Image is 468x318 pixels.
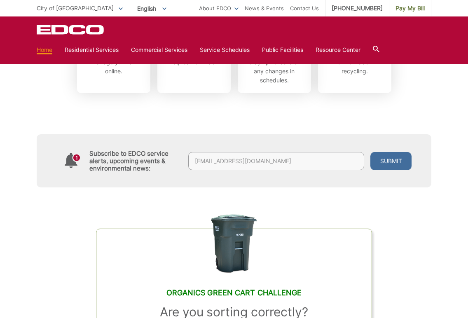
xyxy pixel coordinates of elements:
[37,25,105,35] a: EDCD logo. Return to the homepage.
[245,4,284,13] a: News & Events
[131,45,187,54] a: Commercial Services
[37,45,52,54] a: Home
[113,288,356,297] h2: Organics Green Cart Challenge
[131,2,173,15] span: English
[370,152,412,170] button: Submit
[290,4,319,13] a: Contact Us
[262,45,303,54] a: Public Facilities
[199,4,239,13] a: About EDCO
[316,45,360,54] a: Resource Center
[89,150,180,172] h4: Subscribe to EDCO service alerts, upcoming events & environmental news:
[200,45,250,54] a: Service Schedules
[395,4,425,13] span: Pay My Bill
[65,45,119,54] a: Residential Services
[37,5,114,12] span: City of [GEOGRAPHIC_DATA]
[188,152,364,170] input: Enter your email address...
[244,58,305,85] p: Stay up-to-date on any changes in schedules.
